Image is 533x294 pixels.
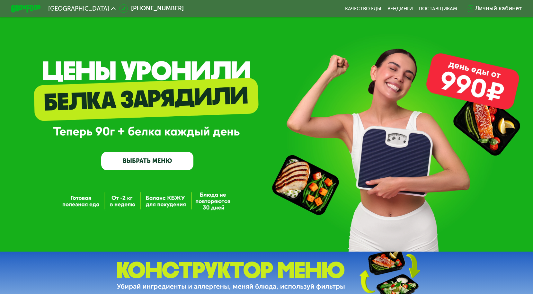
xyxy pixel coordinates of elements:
[419,6,457,12] div: поставщикам
[48,6,109,12] span: [GEOGRAPHIC_DATA]
[101,152,193,170] a: ВЫБРАТЬ МЕНЮ
[387,6,413,12] a: Вендинги
[119,4,184,13] a: [PHONE_NUMBER]
[345,6,381,12] a: Качество еды
[475,4,522,13] div: Личный кабинет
